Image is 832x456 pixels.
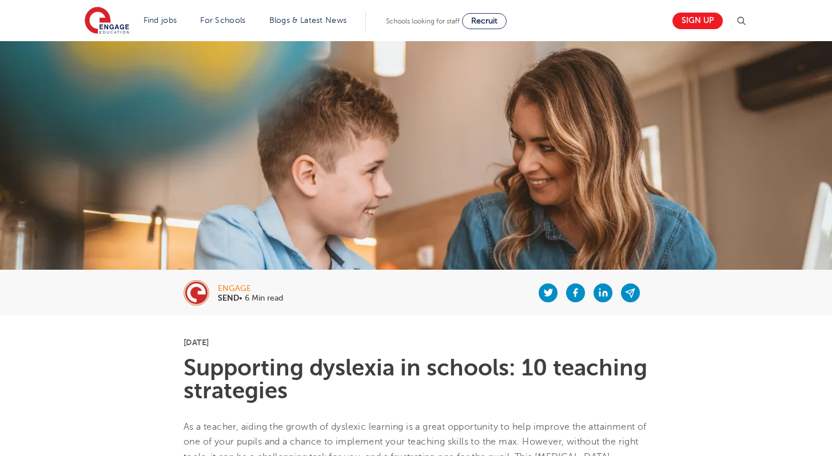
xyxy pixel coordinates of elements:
span: Recruit [471,17,497,25]
h1: Supporting dyslexia in schools: 10 teaching strategies [184,357,648,402]
img: Engage Education [85,7,129,35]
a: Find jobs [144,16,177,25]
a: Blogs & Latest News [269,16,347,25]
a: Recruit [462,13,507,29]
b: SEND [218,294,239,302]
span: Schools looking for staff [386,17,460,25]
a: Sign up [672,13,723,29]
div: engage [218,285,283,293]
a: For Schools [200,16,245,25]
p: [DATE] [184,338,648,346]
p: • 6 Min read [218,294,283,302]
